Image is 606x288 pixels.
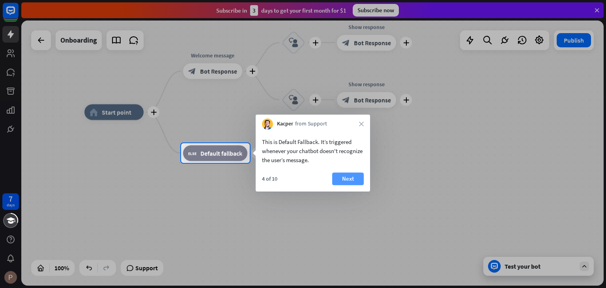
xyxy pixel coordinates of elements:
[332,172,364,185] button: Next
[262,175,277,182] div: 4 of 10
[295,120,327,128] span: from Support
[200,149,242,157] span: Default fallback
[6,3,30,27] button: Open LiveChat chat widget
[262,137,364,165] div: This is Default Fallback. It’s triggered whenever your chatbot doesn't recognize the user’s message.
[188,149,196,157] i: block_fallback
[277,120,293,128] span: Kacper
[359,122,364,126] i: close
